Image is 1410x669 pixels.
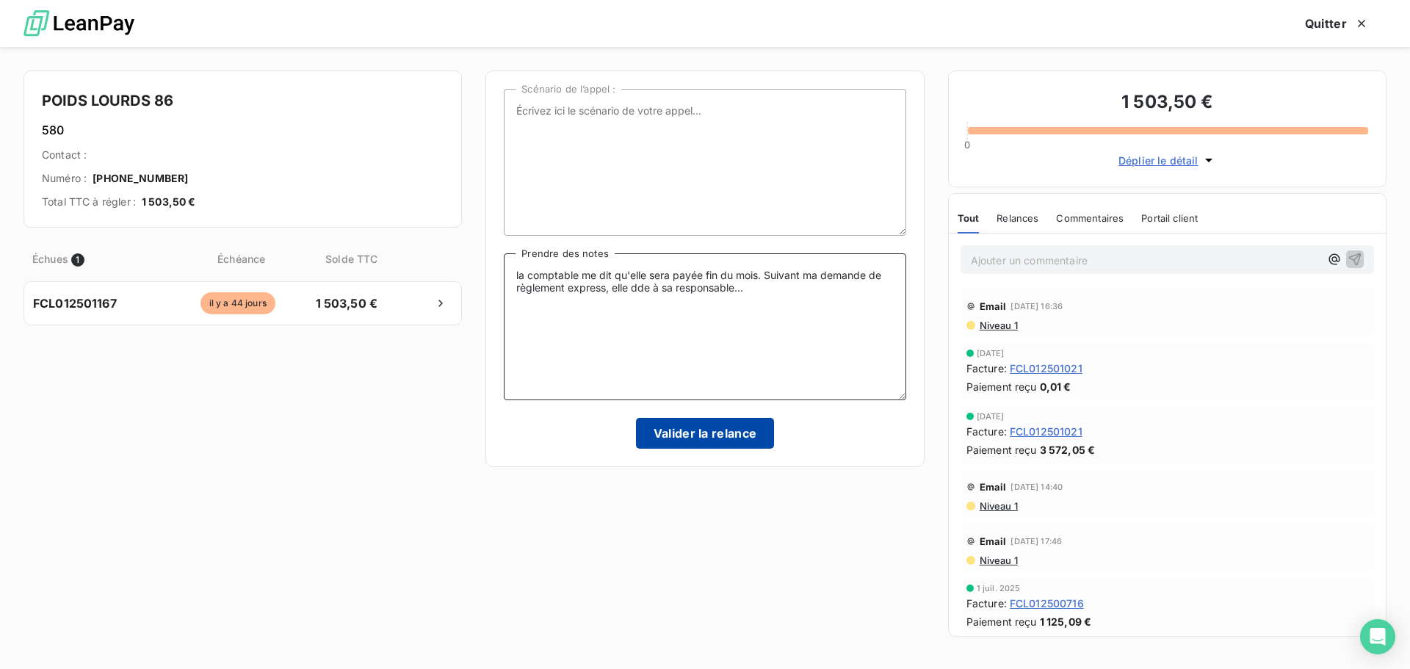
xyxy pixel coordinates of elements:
span: [DATE] 14:40 [1010,482,1063,491]
span: Email [980,300,1007,312]
span: [DATE] 16:36 [1010,302,1063,311]
span: Niveau 1 [978,554,1018,566]
span: Portail client [1141,212,1198,224]
span: 1 juil. 2025 [977,584,1021,593]
span: Total TTC à régler : [42,195,136,209]
span: 3 572,05 € [1040,442,1096,458]
h3: 1 503,50 € [966,89,1368,118]
span: Email [980,481,1007,493]
span: Niveau 1 [978,500,1018,512]
span: Relances [997,212,1038,224]
span: FCL012501021 [1010,361,1082,376]
button: Quitter [1287,8,1386,39]
span: [PHONE_NUMBER] [93,171,188,186]
span: 1 [71,253,84,267]
span: il y a 44 jours [200,292,275,314]
span: 1 125,09 € [1040,614,1092,629]
span: Commentaires [1056,212,1124,224]
span: FCL012501167 [33,294,117,312]
img: logo LeanPay [23,4,134,44]
span: Paiement reçu [966,379,1037,394]
textarea: la comptable me dit qu'elle sera payée fin du mois. Suivant ma demande de règlement express, elle... [504,253,905,400]
span: FCL012501021 [1010,424,1082,439]
span: FCL012500716 [1010,596,1084,611]
span: Paiement reçu [966,442,1037,458]
span: 1 503,50 € [142,195,196,209]
span: Solde TTC [313,251,390,267]
div: Open Intercom Messenger [1360,619,1395,654]
span: Échues [32,251,68,267]
span: Déplier le détail [1118,153,1198,168]
span: [DATE] 17:46 [1010,537,1062,546]
span: Facture : [966,424,1007,439]
span: Échéance [173,251,310,267]
span: Facture : [966,361,1007,376]
button: Valider la relance [636,418,775,449]
span: Tout [958,212,980,224]
span: Niveau 1 [978,319,1018,331]
h6: 580 [42,121,444,139]
span: [DATE] [977,349,1005,358]
span: Facture : [966,596,1007,611]
span: Numéro : [42,171,87,186]
span: Email [980,535,1007,547]
span: 0 [964,139,970,151]
span: [DATE] [977,412,1005,421]
span: 0,01 € [1040,379,1071,394]
button: Déplier le détail [1114,152,1221,169]
h4: POIDS LOURDS 86 [42,89,444,112]
span: Contact : [42,148,87,162]
span: Paiement reçu [966,614,1037,629]
span: 1 503,50 € [308,294,385,312]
